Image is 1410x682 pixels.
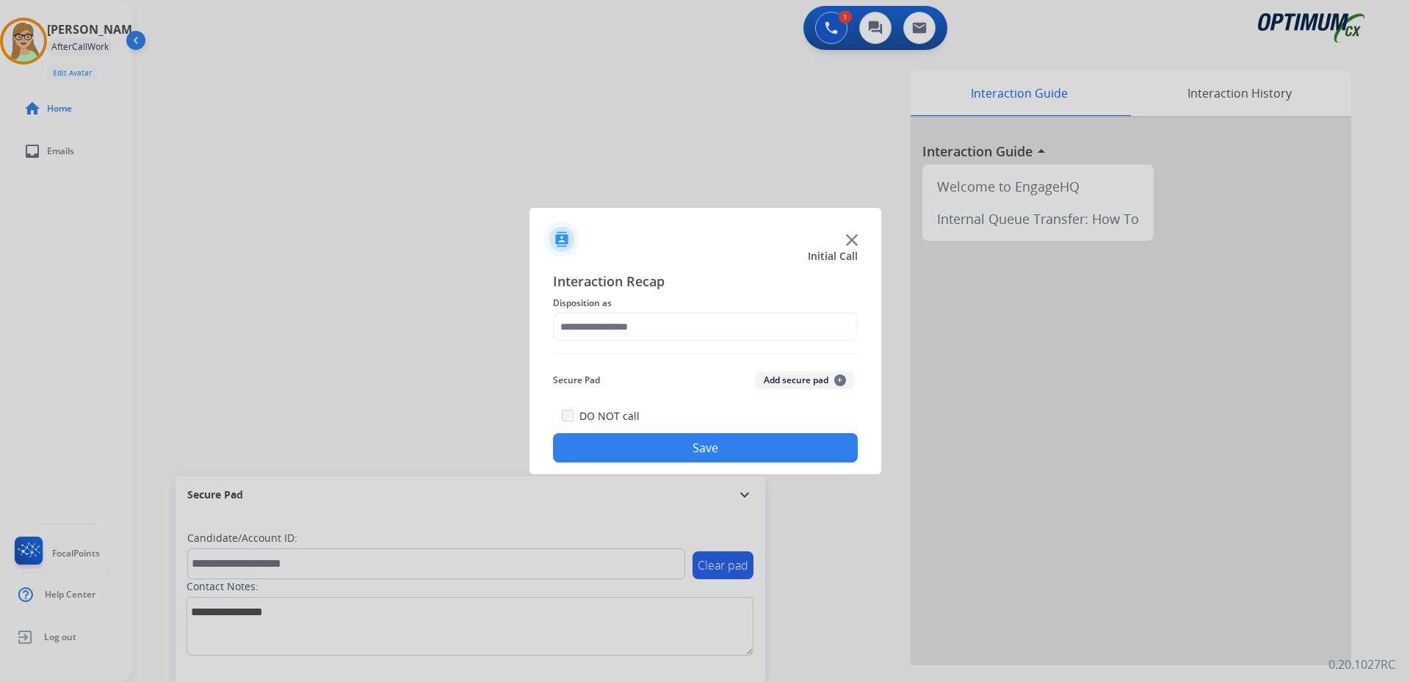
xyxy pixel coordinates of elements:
img: contact-recap-line.svg [553,353,858,354]
button: Add secure pad+ [755,371,855,389]
label: DO NOT call [579,409,640,424]
span: Secure Pad [553,371,600,389]
span: Initial Call [808,249,858,264]
span: Interaction Recap [553,271,858,294]
p: 0.20.1027RC [1328,656,1395,673]
span: + [834,374,846,386]
span: Disposition as [553,294,858,312]
img: contactIcon [544,222,579,257]
button: Save [553,433,858,462]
